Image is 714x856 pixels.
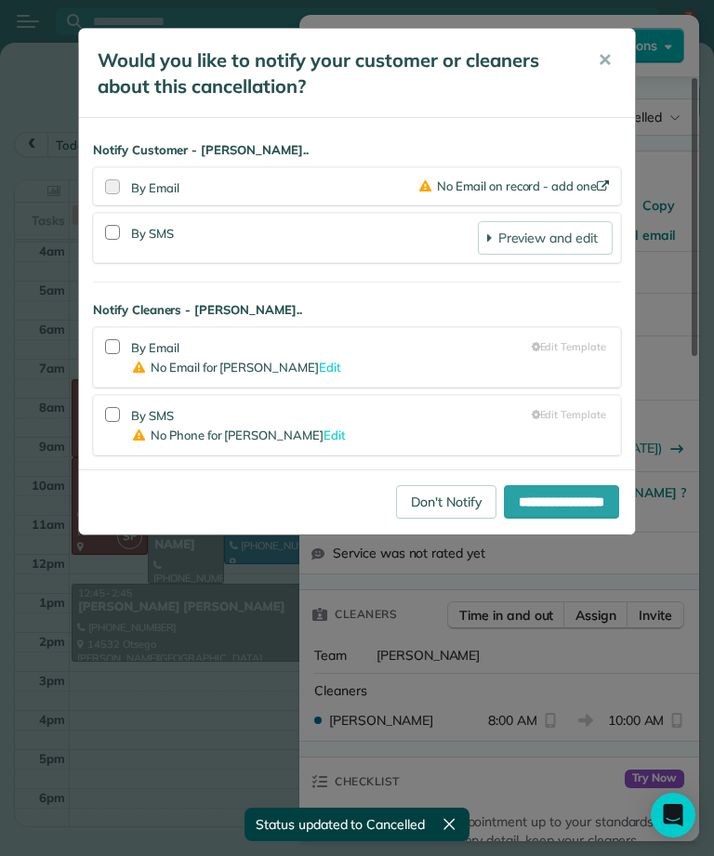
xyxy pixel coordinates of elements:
strong: Notify Cleaners - [PERSON_NAME].. [93,301,621,320]
div: By Email [131,336,532,379]
a: Preview and edit [478,221,613,255]
strong: Notify Customer - [PERSON_NAME].. [93,141,621,160]
a: Edit Template [532,407,606,423]
a: Edit Template [532,339,606,355]
h5: Would you like to notify your customer or cleaners about this cancellation? [98,47,572,99]
div: No Email for [PERSON_NAME] [131,357,532,379]
div: No Phone for [PERSON_NAME] [131,425,532,447]
a: No Email on record - add one [419,178,613,193]
div: By SMS [131,403,532,447]
span: Status updated to Cancelled [256,815,425,834]
a: Don't Notify [396,485,496,519]
span: ✕ [598,49,612,71]
div: By Email [131,179,419,198]
a: Edit [319,360,341,375]
div: Open Intercom Messenger [651,793,695,837]
a: Edit [324,428,346,442]
div: By SMS [131,221,478,255]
